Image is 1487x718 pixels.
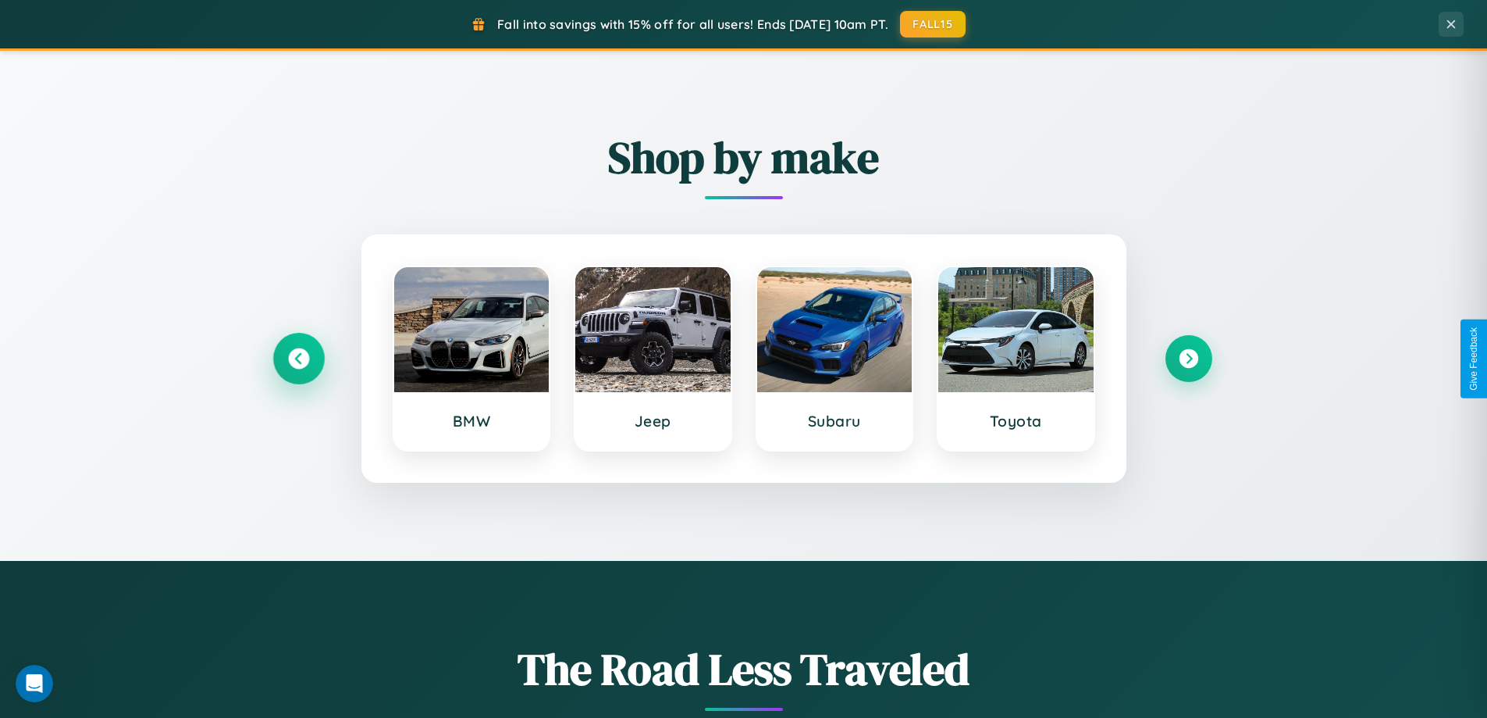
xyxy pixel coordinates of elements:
[900,11,966,38] button: FALL15
[773,412,897,430] h3: Subaru
[1468,327,1479,391] div: Give Feedback
[276,639,1212,699] h1: The Road Less Traveled
[497,16,888,32] span: Fall into savings with 15% off for all users! Ends [DATE] 10am PT.
[276,127,1212,188] h2: Shop by make
[591,412,715,430] h3: Jeep
[410,412,534,430] h3: BMW
[954,412,1078,430] h3: Toyota
[16,665,53,702] iframe: Intercom live chat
